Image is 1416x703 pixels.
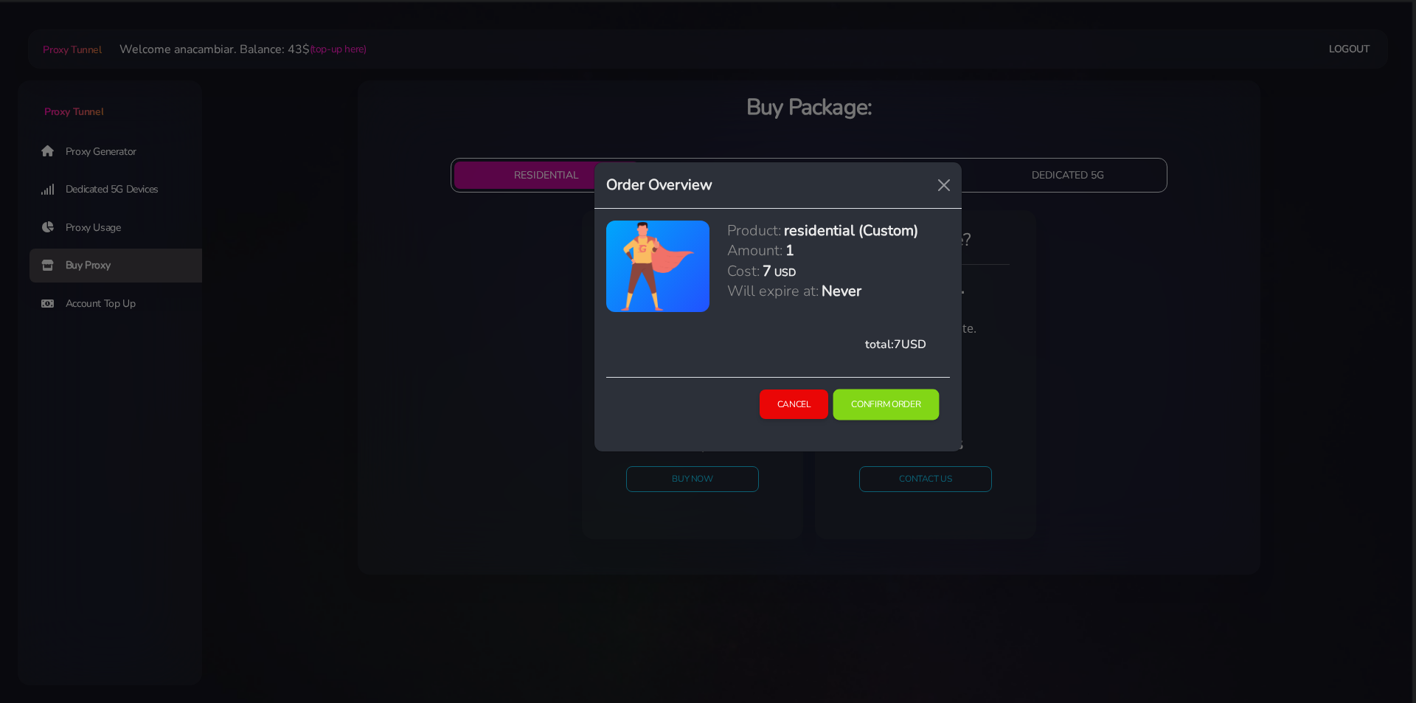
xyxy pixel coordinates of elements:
[894,336,901,353] span: 7
[1344,631,1398,685] iframe: Webchat Widget
[727,261,760,281] h5: Cost:
[774,266,796,280] h6: USD
[822,281,861,301] h5: Never
[763,261,771,281] h5: 7
[727,221,781,240] h5: Product:
[619,221,696,312] img: antenna.png
[760,389,829,420] button: Cancel
[727,240,782,260] h5: Amount:
[932,173,956,197] button: Close
[784,221,918,240] h5: residential (Custom)
[727,281,819,301] h5: Will expire at:
[833,389,940,420] button: Confirm Order
[865,336,926,353] span: total: USD
[606,174,712,196] h5: Order Overview
[785,240,794,260] h5: 1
